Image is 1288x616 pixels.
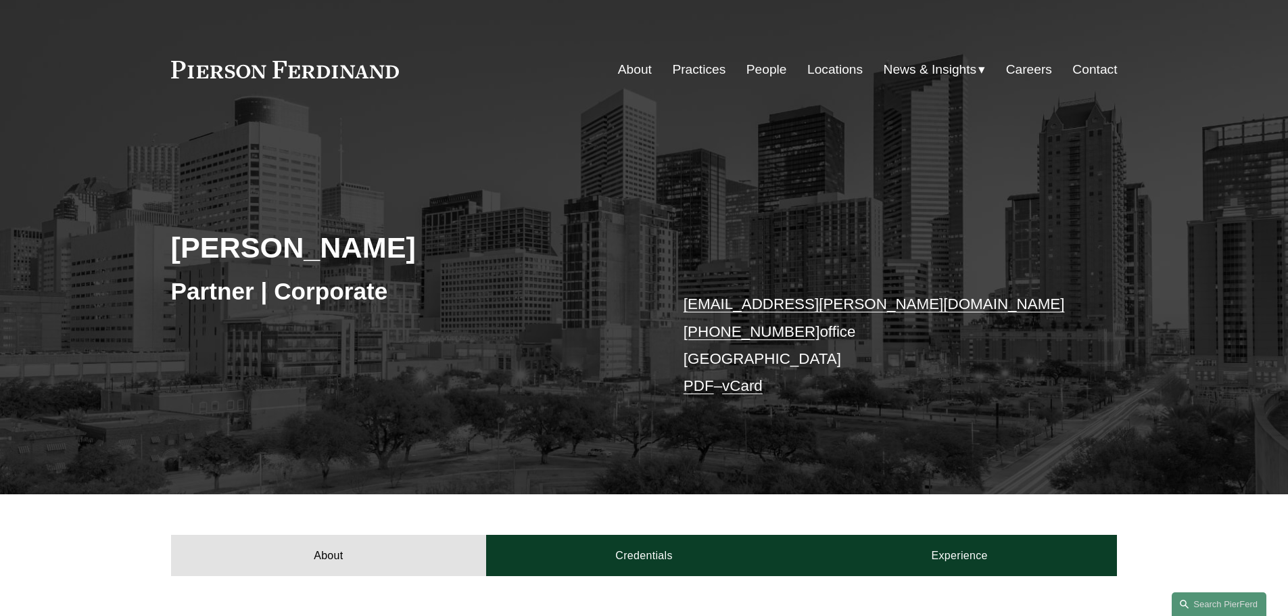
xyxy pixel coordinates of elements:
a: Experience [802,535,1118,575]
a: PDF [684,377,714,394]
span: News & Insights [884,58,977,82]
h3: Partner | Corporate [171,277,644,306]
a: [EMAIL_ADDRESS][PERSON_NAME][DOMAIN_NAME] [684,295,1065,312]
h2: [PERSON_NAME] [171,230,644,265]
a: About [618,57,652,82]
a: Credentials [486,535,802,575]
a: Search this site [1172,592,1266,616]
p: office [GEOGRAPHIC_DATA] – [684,291,1078,400]
a: vCard [722,377,763,394]
a: [PHONE_NUMBER] [684,323,820,340]
a: Contact [1072,57,1117,82]
a: folder dropdown [884,57,986,82]
a: People [746,57,787,82]
a: About [171,535,487,575]
a: Careers [1006,57,1052,82]
a: Practices [672,57,725,82]
a: Locations [807,57,863,82]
